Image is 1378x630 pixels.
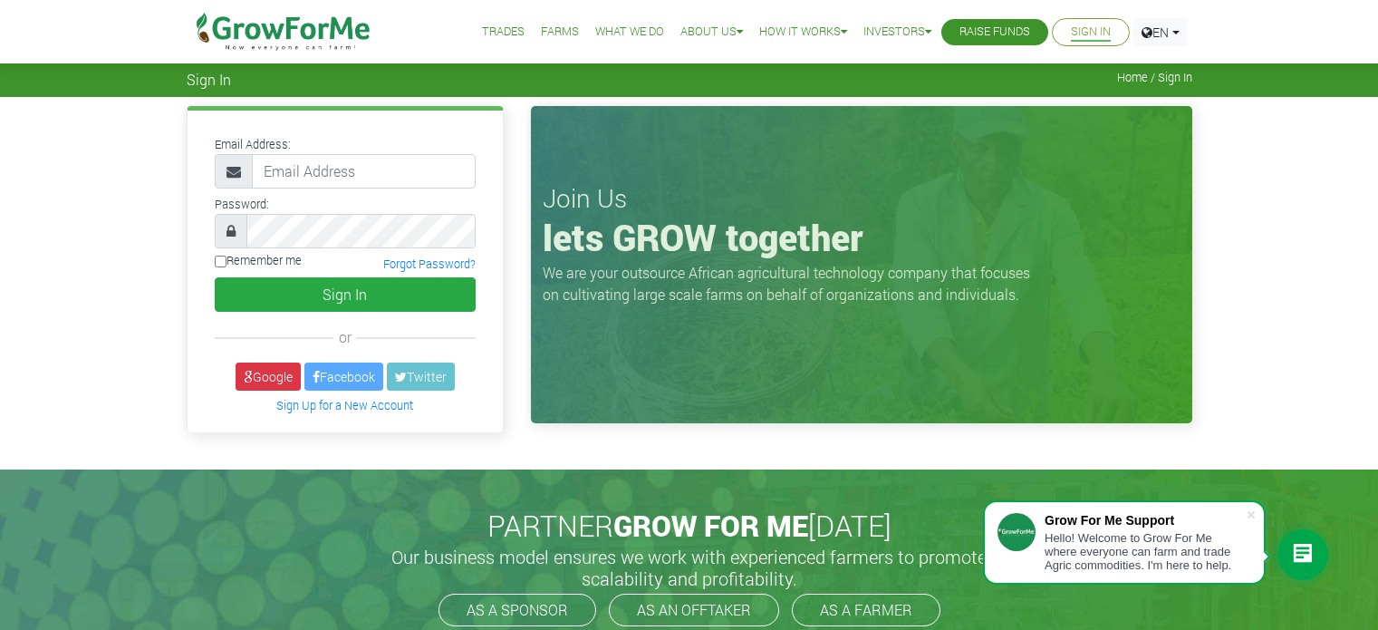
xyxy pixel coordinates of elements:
a: Farms [541,23,579,42]
input: Remember me [215,256,226,267]
div: or [215,326,476,348]
a: How it Works [759,23,847,42]
a: What We Do [595,23,664,42]
h2: PARTNER [DATE] [194,509,1185,543]
h3: Join Us [543,183,1180,214]
a: AS A SPONSOR [438,594,596,626]
a: Raise Funds [959,23,1030,42]
button: Sign In [215,277,476,312]
a: EN [1133,18,1188,46]
label: Remember me [215,252,302,269]
h1: lets GROW together [543,216,1180,259]
input: Email Address [252,154,476,189]
span: Home / Sign In [1117,71,1192,84]
a: AS A FARMER [792,594,940,626]
a: Forgot Password? [383,257,476,271]
h5: Our business model ensures we work with experienced farmers to promote scalability and profitabil... [372,546,1007,589]
div: Hello! Welcome to Grow For Me where everyone can farm and trade Agric commodities. I'm here to help. [1045,531,1246,572]
a: Google [236,363,301,391]
a: AS AN OFFTAKER [609,594,779,626]
label: Email Address: [215,136,291,153]
a: Sign In [1071,23,1111,42]
span: Sign In [187,71,231,88]
a: About Us [680,23,743,42]
a: Investors [863,23,931,42]
p: We are your outsource African agricultural technology company that focuses on cultivating large s... [543,262,1041,305]
a: Sign Up for a New Account [276,398,413,412]
label: Password: [215,196,269,213]
div: Grow For Me Support [1045,513,1246,528]
span: GROW FOR ME [613,506,808,545]
a: Trades [482,23,525,42]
